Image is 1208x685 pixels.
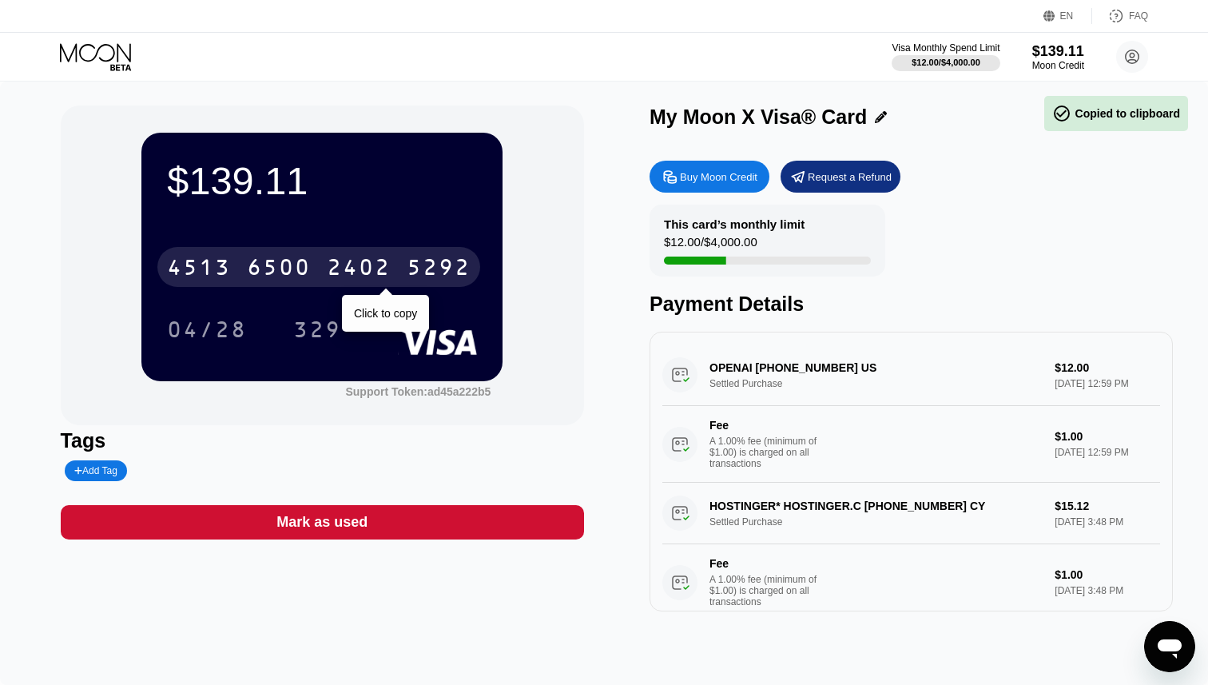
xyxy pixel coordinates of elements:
div: 04/28 [167,319,247,344]
div: $139.11 [1032,43,1084,60]
div: 04/28 [155,309,259,349]
div: $12.00 / $4,000.00 [664,235,757,257]
div: Copied to clipboard [1052,104,1180,123]
div: Support Token: ad45a222b5 [345,385,491,398]
div: EN [1043,8,1092,24]
div: Buy Moon Credit [680,170,757,184]
div: Add Tag [65,460,127,481]
div: Request a Refund [808,170,892,184]
div: FAQ [1092,8,1148,24]
div: 4513 [167,257,231,282]
div: 4513650024025292 [157,247,480,287]
div: $139.11Moon Credit [1032,43,1084,71]
div: This card’s monthly limit [664,217,805,231]
div: Fee [709,419,821,432]
div: Mark as used [276,513,368,532]
div: 2402 [327,257,391,282]
div: Mark as used [61,505,584,540]
div: Add Tag [74,465,117,476]
div: Visa Monthly Spend Limit [892,42,999,54]
div: $1.00 [1055,568,1160,581]
div: Payment Details [650,293,1173,316]
span:  [1052,104,1071,123]
div: [DATE] 12:59 PM [1055,447,1160,458]
div: $139.11 [167,158,477,203]
div: FeeA 1.00% fee (minimum of $1.00) is charged on all transactions$1.00[DATE] 3:48 PM [662,544,1160,621]
div: $1.00 [1055,430,1160,443]
div: Moon Credit [1032,60,1084,71]
div: Fee [709,557,821,570]
div: FAQ [1129,10,1148,22]
div: 6500 [247,257,311,282]
div: Click to copy [354,307,417,320]
div: 5292 [407,257,471,282]
div: 329 [293,319,341,344]
div: [DATE] 3:48 PM [1055,585,1160,596]
div: A 1.00% fee (minimum of $1.00) is charged on all transactions [709,574,829,607]
div: Support Token:ad45a222b5 [345,385,491,398]
div: A 1.00% fee (minimum of $1.00) is charged on all transactions [709,436,829,469]
div: FeeA 1.00% fee (minimum of $1.00) is charged on all transactions$1.00[DATE] 12:59 PM [662,406,1160,483]
div: Visa Monthly Spend Limit$12.00/$4,000.00 [892,42,999,71]
div: My Moon X Visa® Card [650,106,867,129]
div: $12.00 / $4,000.00 [912,58,980,67]
div: Buy Moon Credit [650,161,769,193]
div: EN [1060,10,1074,22]
iframe: Schaltfläche zum Öffnen des Messaging-Fensters [1144,621,1195,672]
div: Request a Refund [781,161,900,193]
div: 329 [281,309,353,349]
div: Tags [61,429,584,452]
